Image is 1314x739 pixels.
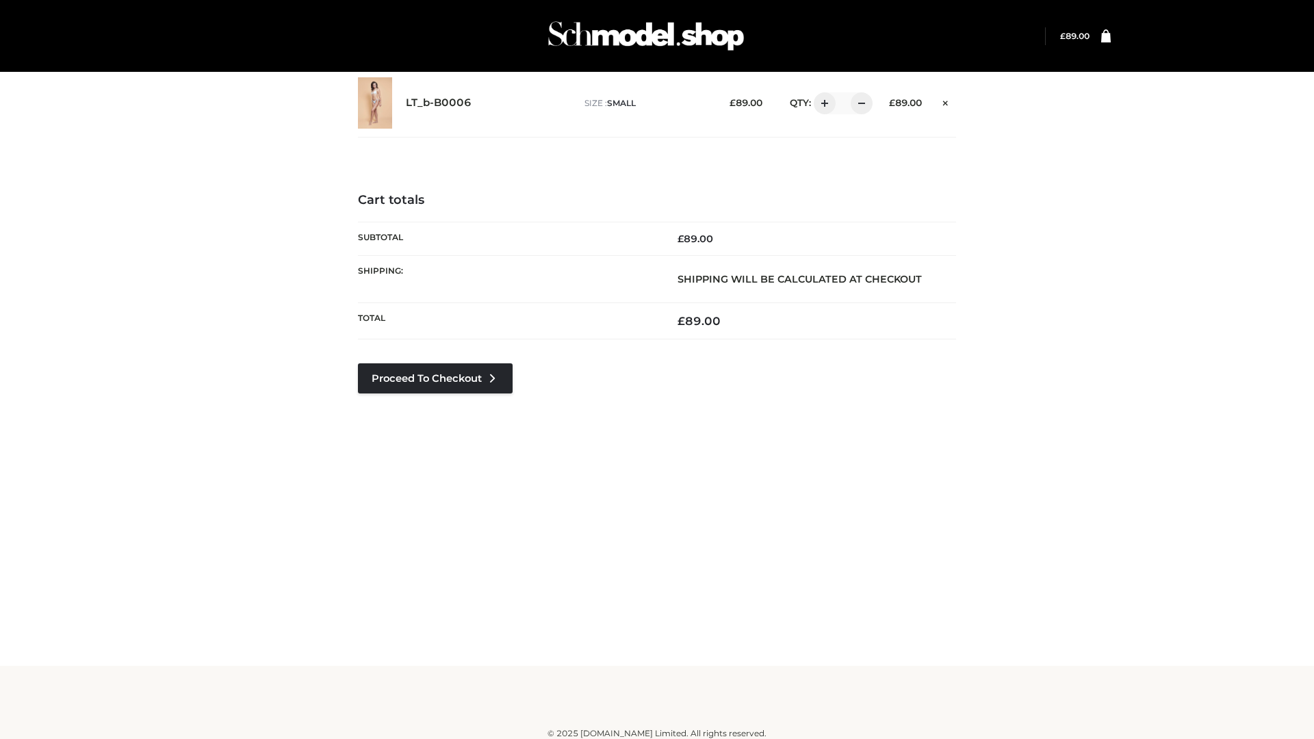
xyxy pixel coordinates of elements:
[730,97,762,108] bdi: 89.00
[406,96,472,109] a: LT_b-B0006
[358,255,657,302] th: Shipping:
[678,314,685,328] span: £
[584,97,708,109] p: size :
[678,233,684,245] span: £
[358,77,392,129] img: LT_b-B0006 - SMALL
[358,363,513,393] a: Proceed to Checkout
[889,97,922,108] bdi: 89.00
[678,314,721,328] bdi: 89.00
[1060,31,1090,41] a: £89.00
[730,97,736,108] span: £
[678,273,922,285] strong: Shipping will be calculated at checkout
[1060,31,1090,41] bdi: 89.00
[607,98,636,108] span: SMALL
[543,9,749,63] img: Schmodel Admin 964
[1060,31,1066,41] span: £
[889,97,895,108] span: £
[776,92,868,114] div: QTY:
[358,193,956,208] h4: Cart totals
[358,303,657,339] th: Total
[678,233,713,245] bdi: 89.00
[936,92,956,110] a: Remove this item
[358,222,657,255] th: Subtotal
